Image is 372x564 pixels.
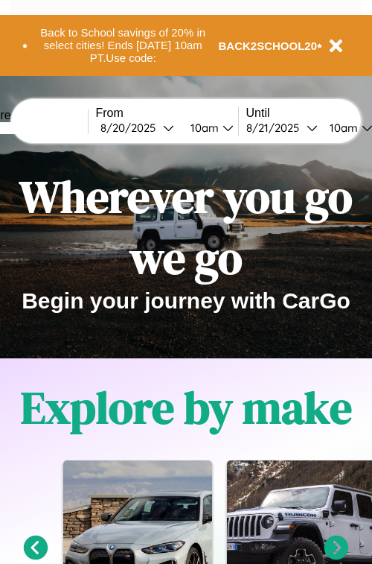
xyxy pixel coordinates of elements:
div: 8 / 21 / 2025 [246,121,307,135]
div: 10am [183,121,222,135]
label: From [96,107,238,120]
div: 8 / 20 / 2025 [100,121,163,135]
button: Back to School savings of 20% in select cities! Ends [DATE] 10am PT.Use code: [28,22,219,69]
b: BACK2SCHOOL20 [219,39,318,52]
button: 8/20/2025 [96,120,179,136]
h1: Explore by make [21,377,352,438]
button: 10am [179,120,238,136]
div: 10am [322,121,362,135]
